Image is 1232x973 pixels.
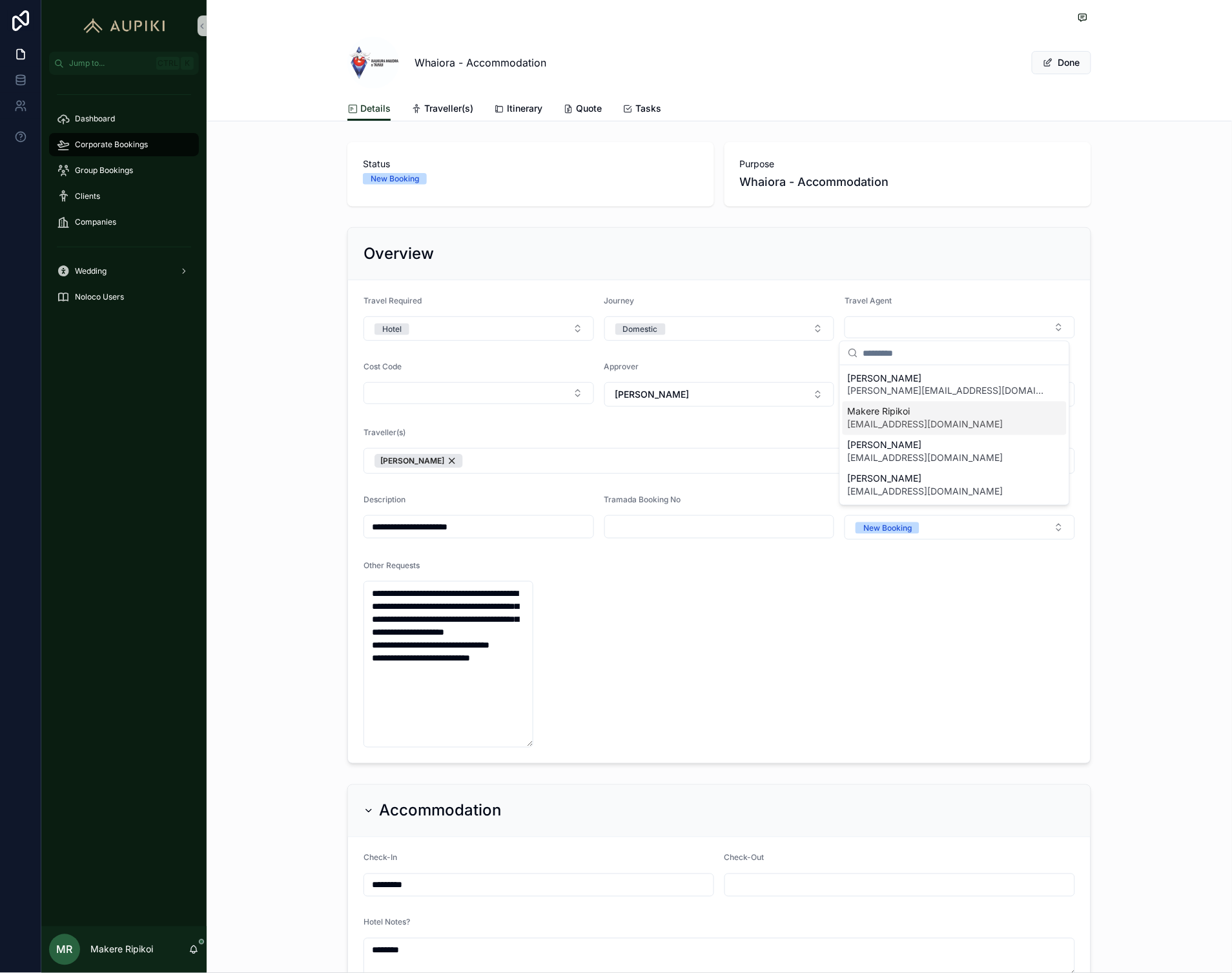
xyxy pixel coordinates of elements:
[604,362,639,371] span: Approver
[364,853,397,863] span: Check-In
[49,107,199,130] a: Dashboard
[848,439,1003,452] span: [PERSON_NAME]
[364,316,594,341] button: Select Button
[90,943,153,956] p: Makere Ripikoi
[49,159,199,182] a: Group Bookings
[364,495,406,504] span: Description
[848,418,1003,431] span: [EMAIL_ADDRESS][DOMAIN_NAME]
[382,323,402,335] div: Hotel
[182,58,192,68] span: K
[507,102,542,115] span: Itinerary
[375,322,409,335] button: Unselect HOTEL
[848,486,1003,498] span: [EMAIL_ADDRESS][DOMAIN_NAME]
[364,917,410,927] span: Hotel Notes?
[364,427,406,437] span: Traveller(s)
[604,382,835,407] button: Select Button
[364,382,594,404] button: Select Button
[49,133,199,156] a: Corporate Bookings
[622,97,661,123] a: Tasks
[848,405,1003,418] span: Makere Ripikoi
[494,97,542,123] a: Itinerary
[848,372,1046,385] span: [PERSON_NAME]
[576,102,602,115] span: Quote
[41,75,207,325] div: scrollable content
[635,102,661,115] span: Tasks
[363,158,699,170] span: Status
[848,473,1003,486] span: [PERSON_NAME]
[360,102,391,115] span: Details
[415,55,546,70] span: Whaiora - Accommodation
[863,522,912,534] div: New Booking
[49,185,199,208] a: Clients
[845,316,1075,338] button: Select Button
[740,158,1076,170] span: Purpose
[75,191,100,201] span: Clients
[75,139,148,150] span: Corporate Bookings
[379,801,501,821] h2: Accommodation
[740,173,1076,191] span: Whaiora - Accommodation
[615,388,690,401] span: [PERSON_NAME]
[840,365,1069,505] div: Suggestions
[375,454,463,468] button: Unselect 321
[380,456,444,466] span: [PERSON_NAME]
[845,515,1075,540] button: Select Button
[75,165,133,176] span: Group Bookings
[49,260,199,283] a: Wedding
[77,15,171,36] img: App logo
[1032,51,1091,74] button: Done
[563,97,602,123] a: Quote
[411,97,473,123] a: Traveller(s)
[75,266,107,276] span: Wedding
[75,217,116,227] span: Companies
[845,296,892,305] span: Travel Agent
[49,52,199,75] button: Jump to...CtrlK
[75,114,115,124] span: Dashboard
[848,385,1046,398] span: [PERSON_NAME][EMAIL_ADDRESS][DOMAIN_NAME]
[604,296,635,305] span: Journey
[371,173,419,185] div: New Booking
[848,452,1003,465] span: [EMAIL_ADDRESS][DOMAIN_NAME]
[364,243,434,264] h2: Overview
[364,560,420,570] span: Other Requests
[724,853,765,863] span: Check-Out
[604,495,681,504] span: Tramada Booking No
[156,57,180,70] span: Ctrl
[364,362,402,371] span: Cost Code
[69,58,151,68] span: Jump to...
[347,97,391,121] a: Details
[49,285,199,309] a: Noloco Users
[604,316,835,341] button: Select Button
[57,942,73,958] span: MR
[364,448,1075,474] button: Select Button
[75,292,124,302] span: Noloco Users
[364,296,422,305] span: Travel Required
[623,323,658,335] div: Domestic
[424,102,473,115] span: Traveller(s)
[49,210,199,234] a: Companies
